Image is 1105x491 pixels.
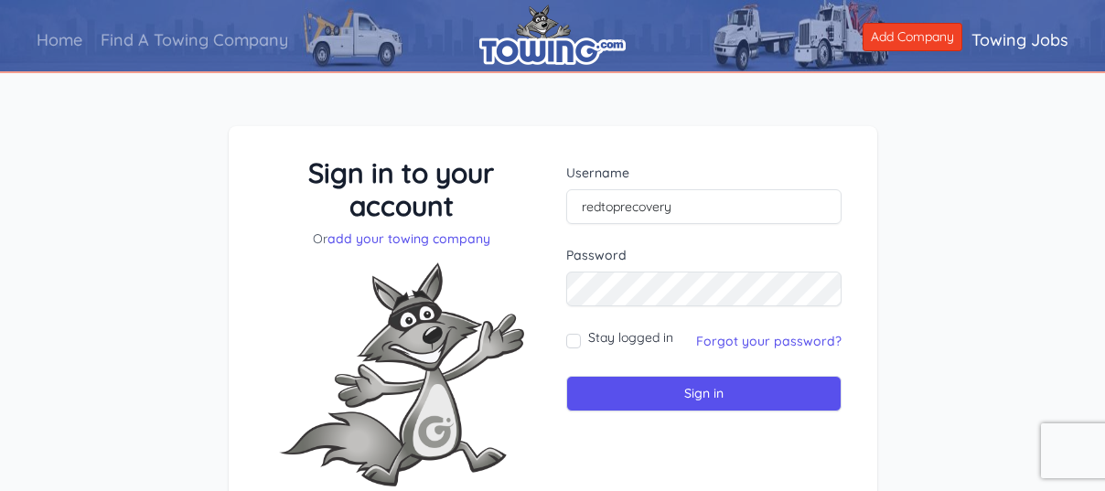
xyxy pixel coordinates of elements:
a: Forgot your password? [696,333,842,349]
a: Add Company [863,23,962,51]
img: logo.png [479,5,626,65]
a: add your towing company [327,230,490,247]
p: Or [264,229,540,248]
label: Username [566,164,842,182]
a: Towing Jobs [962,14,1078,66]
h3: Sign in to your account [264,156,540,222]
a: Find A Towing Company [91,14,297,66]
a: Home [27,14,91,66]
label: Password [566,246,842,264]
input: Sign in [566,376,842,411]
label: Stay logged in [588,328,673,347]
